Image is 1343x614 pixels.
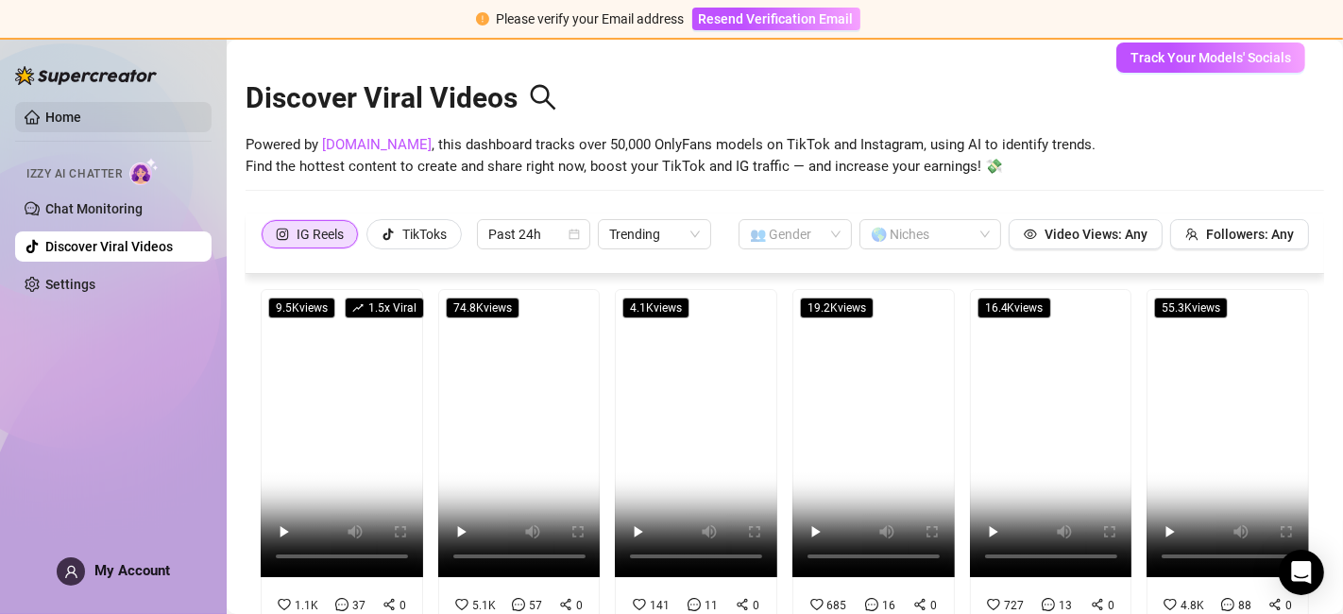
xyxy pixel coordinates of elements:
img: AI Chatter [129,158,159,185]
span: Izzy AI Chatter [26,165,122,183]
span: eye [1024,228,1037,241]
span: 727 [1004,599,1024,612]
button: Followers: Any [1170,219,1309,249]
button: Resend Verification Email [692,8,860,30]
span: rise [352,302,364,314]
span: share-alt [1091,598,1104,611]
span: 74.8K views [446,298,519,318]
span: share-alt [382,598,396,611]
a: [DOMAIN_NAME] [322,136,432,153]
span: 37 [352,599,365,612]
h2: Discover Viral Videos [246,80,557,116]
span: 16.4K views [977,298,1051,318]
span: heart [633,598,646,611]
span: search [529,83,557,111]
img: logo-BBDzfeDw.svg [15,66,157,85]
span: instagram [276,228,289,241]
span: 4.1K views [622,298,689,318]
span: 16 [882,599,895,612]
span: heart [278,598,291,611]
span: 0 [399,599,406,612]
a: Home [45,110,81,125]
div: TikToks [402,220,447,248]
span: 19.2K views [800,298,874,318]
span: message [1221,598,1234,611]
span: message [335,598,348,611]
span: 4.8K [1181,599,1204,612]
span: Resend Verification Email [699,11,854,26]
span: calendar [569,229,580,240]
span: 55.3K views [1154,298,1228,318]
a: Chat Monitoring [45,201,143,216]
span: 0 [576,599,583,612]
span: 11 [705,599,718,612]
div: Open Intercom Messenger [1279,550,1324,595]
span: exclamation-circle [476,12,489,26]
div: Please verify your Email address [497,9,685,29]
button: Video Views: Any [1009,219,1163,249]
span: user [64,565,78,579]
span: Followers: Any [1206,227,1294,242]
span: 0 [930,599,937,612]
span: 0 [1108,599,1114,612]
a: Discover Viral Videos [45,239,173,254]
div: IG Reels [297,220,344,248]
span: 5.1K [472,599,496,612]
span: message [1042,598,1055,611]
span: heart [810,598,824,611]
span: team [1185,228,1198,241]
span: My Account [94,562,170,579]
span: 13 [1059,599,1072,612]
span: message [688,598,701,611]
span: share-alt [559,598,572,611]
span: message [865,598,878,611]
span: Track Your Models' Socials [1130,50,1291,65]
span: 9.5K views [268,298,335,318]
span: Trending [609,220,700,248]
button: Track Your Models' Socials [1116,43,1305,73]
span: 88 [1238,599,1251,612]
span: 141 [650,599,670,612]
a: Settings [45,277,95,292]
span: 0 [1285,599,1292,612]
span: Powered by , this dashboard tracks over 50,000 OnlyFans models on TikTok and Instagram, using AI ... [246,134,1096,179]
span: 0 [753,599,759,612]
span: share-alt [1268,598,1282,611]
span: 57 [529,599,542,612]
span: heart [987,598,1000,611]
span: 685 [827,599,847,612]
span: 1.5 x Viral [345,298,424,318]
span: share-alt [913,598,926,611]
span: heart [1164,598,1177,611]
span: message [512,598,525,611]
span: share-alt [736,598,749,611]
span: tik-tok [382,228,395,241]
span: Past 24h [488,220,579,248]
span: Video Views: Any [1045,227,1147,242]
span: heart [455,598,468,611]
span: 1.1K [295,599,318,612]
